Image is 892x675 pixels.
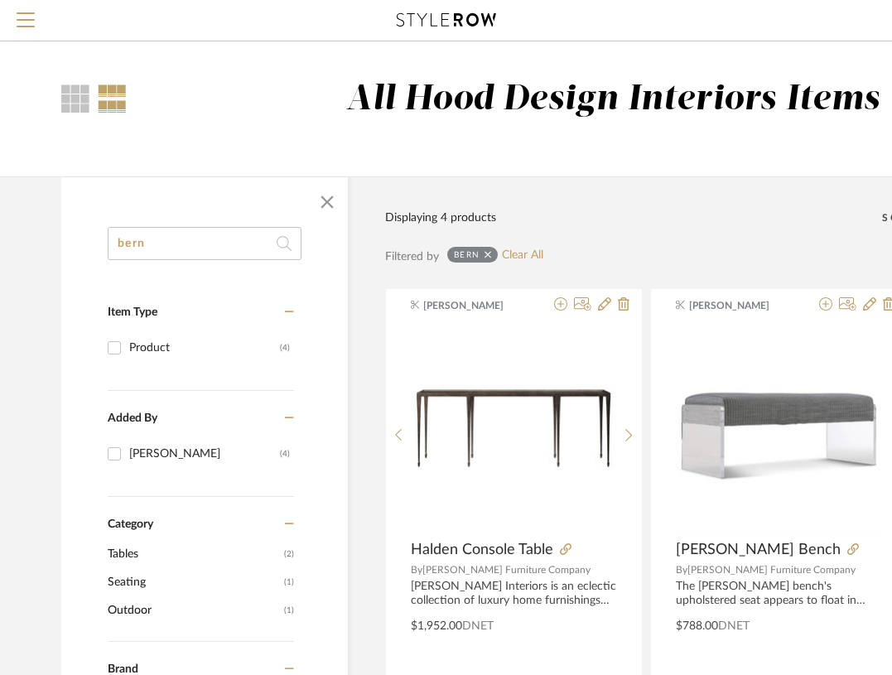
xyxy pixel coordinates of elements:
[311,186,344,219] button: Close
[423,298,528,313] span: [PERSON_NAME]
[676,565,687,575] span: By
[454,249,480,260] div: bern
[129,441,280,467] div: [PERSON_NAME]
[411,565,422,575] span: By
[108,227,301,260] input: Search within 4 results
[284,541,294,567] span: (2)
[676,541,841,559] span: [PERSON_NAME] Bench
[718,620,750,632] span: DNET
[108,306,157,318] span: Item Type
[411,541,553,559] span: Halden Console Table
[346,79,880,121] div: All Hood Design Interiors Items
[385,209,496,227] div: Displaying 4 products
[411,325,616,531] img: Halden Console Table
[676,325,882,532] img: Frey Fabric Bench
[385,248,439,266] div: Filtered by
[411,580,617,608] div: [PERSON_NAME] Interiors is an eclectic collection of luxury home furnishings featuring fine craft...
[411,620,462,632] span: $1,952.00
[108,540,280,568] span: Tables
[411,325,616,532] div: 0
[280,335,290,361] div: (4)
[676,580,882,608] div: The [PERSON_NAME] bench's upholstered seat appears to float in midair between two acrylic side pa...
[129,335,280,361] div: Product
[108,568,280,596] span: Seating
[280,441,290,467] div: (4)
[284,597,294,624] span: (1)
[687,565,856,575] span: [PERSON_NAME] Furniture Company
[689,298,793,313] span: [PERSON_NAME]
[462,620,494,632] span: DNET
[676,620,718,632] span: $788.00
[502,248,543,263] a: Clear All
[422,565,591,575] span: [PERSON_NAME] Furniture Company
[108,412,157,424] span: Added By
[284,569,294,595] span: (1)
[108,518,153,532] span: Category
[108,663,138,675] span: Brand
[108,596,280,624] span: Outdoor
